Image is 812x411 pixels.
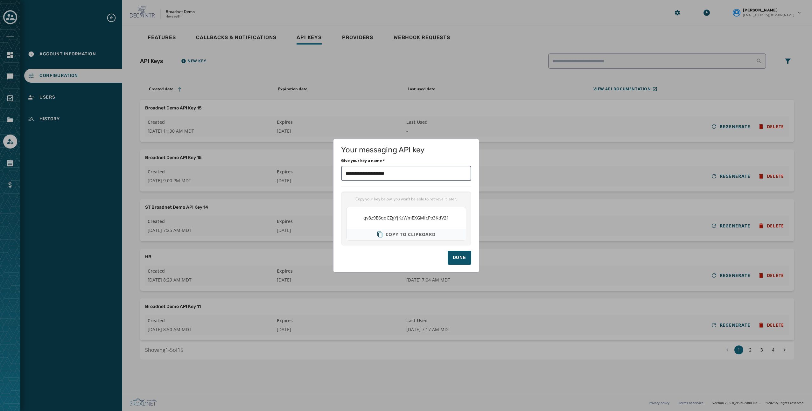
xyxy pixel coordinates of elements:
span: Copy your key below, you won’t be able to retrieve it later. [355,197,457,202]
button: Done [448,251,471,265]
button: Copy text to clipboard [374,229,438,240]
span: Copy to clipboard [386,231,436,238]
h1: Your messaging API key [341,147,471,153]
label: Give your key a name * [341,158,385,163]
span: qv8z9E6qqCZgYjKzWmEXGMfcPo3KdV21 [363,215,449,221]
div: Done [453,254,466,261]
